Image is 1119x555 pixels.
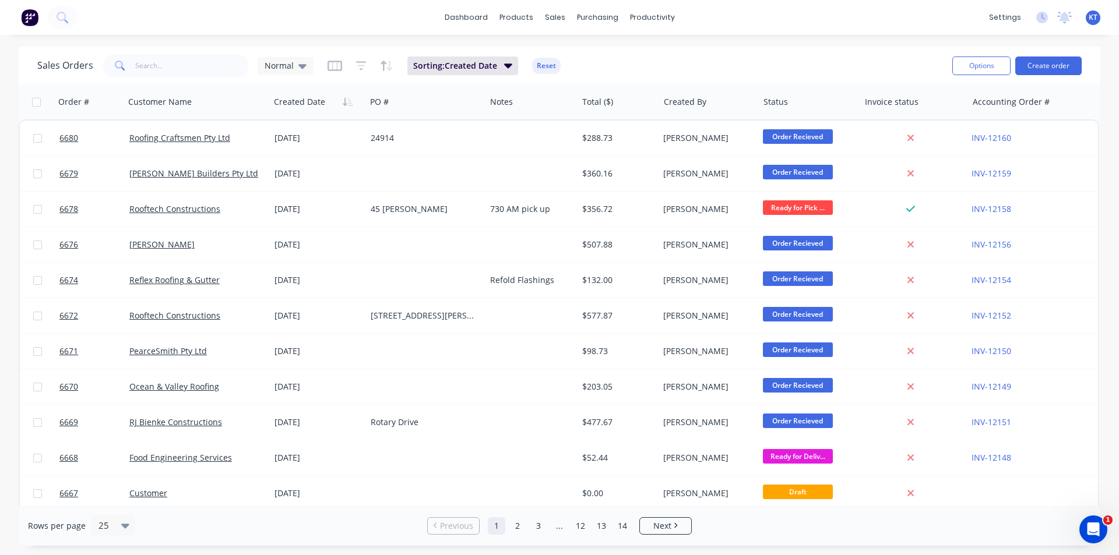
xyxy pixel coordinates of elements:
div: [DATE] [275,452,361,464]
div: [DATE] [275,310,361,321]
span: 6670 [59,381,78,393]
button: Create order [1015,56,1082,75]
a: 6668 [59,440,129,475]
div: productivity [624,9,681,26]
input: Search... [135,54,249,77]
a: INV-12156 [972,239,1011,250]
span: Order Recieved [763,307,833,321]
a: Ocean & Valley Roofing [129,381,219,392]
div: [DATE] [275,239,361,250]
span: 6679 [59,168,78,179]
div: Created By [664,96,706,108]
div: [DATE] [275,168,361,179]
span: Order Recieved [763,342,833,357]
a: Customer [129,487,167,499]
a: [PERSON_NAME] [129,239,195,250]
span: Order Recieved [763,165,833,179]
span: 6678 [59,203,78,215]
span: 6672 [59,310,78,321]
a: INV-12150 [972,345,1011,356]
a: INV-12152 [972,310,1011,321]
div: [PERSON_NAME] [663,416,749,428]
div: [PERSON_NAME] [663,203,749,215]
div: Created Date [274,96,325,108]
span: 1 [1103,515,1113,525]
div: [PERSON_NAME] [663,310,749,321]
div: [PERSON_NAME] [663,381,749,393]
a: 6672 [59,298,129,333]
a: INV-12160 [972,132,1011,143]
a: INV-12158 [972,203,1011,214]
a: 6671 [59,334,129,369]
div: Customer Name [128,96,192,108]
img: Factory [21,9,38,26]
div: $98.73 [582,345,650,357]
div: $356.72 [582,203,650,215]
span: Ready for Deliv... [763,449,833,464]
span: Order Recieved [763,378,833,393]
div: Rotary Drive [371,416,476,428]
button: Reset [532,58,561,74]
div: [PERSON_NAME] [663,345,749,357]
div: [PERSON_NAME] [663,132,749,144]
a: INV-12149 [972,381,1011,392]
a: dashboard [439,9,494,26]
div: $288.73 [582,132,650,144]
div: [PERSON_NAME] [663,487,749,499]
ul: Pagination [423,517,696,535]
span: 6668 [59,452,78,464]
div: Status [763,96,788,108]
div: 45 [PERSON_NAME] [371,203,476,215]
span: 6671 [59,345,78,357]
div: [DATE] [275,132,361,144]
div: [DATE] [275,203,361,215]
div: products [494,9,539,26]
a: Page 12 [572,517,589,535]
a: PearceSmith Pty Ltd [129,345,207,356]
span: 6674 [59,274,78,286]
span: Sorting: Created Date [413,60,497,72]
span: 6676 [59,239,78,250]
a: RJ Bienke Constructions [129,416,222,427]
a: Roofing Craftsmen Pty Ltd [129,132,230,143]
span: Ready for Pick ... [763,200,833,215]
span: Order Recieved [763,271,833,286]
div: [STREET_ADDRESS][PERSON_NAME] [371,310,476,321]
a: Food Engineering Services [129,452,232,463]
a: Page 14 [614,517,631,535]
a: Rooftech Constructions [129,310,220,321]
span: Next [653,520,671,532]
a: 6667 [59,476,129,511]
div: Refold Flashings [490,274,568,286]
a: INV-12151 [972,416,1011,427]
div: PO # [370,96,389,108]
div: 24914 [371,132,476,144]
span: 6680 [59,132,78,144]
div: $203.05 [582,381,650,393]
a: [PERSON_NAME] Builders Pty Ltd [129,168,258,179]
div: Total ($) [582,96,613,108]
a: INV-12159 [972,168,1011,179]
a: Page 1 is your current page [488,517,505,535]
div: Notes [490,96,513,108]
div: $52.44 [582,452,650,464]
span: Order Recieved [763,413,833,428]
a: Rooftech Constructions [129,203,220,214]
a: 6679 [59,156,129,191]
div: sales [539,9,571,26]
a: 6680 [59,121,129,155]
div: [PERSON_NAME] [663,168,749,179]
div: Invoice status [865,96,919,108]
div: [PERSON_NAME] [663,239,749,250]
div: [DATE] [275,416,361,428]
div: $507.88 [582,239,650,250]
div: purchasing [571,9,624,26]
div: [DATE] [275,345,361,357]
div: [DATE] [275,274,361,286]
a: INV-12148 [972,452,1011,463]
div: Order # [58,96,89,108]
a: Previous page [428,520,479,532]
span: Rows per page [28,520,86,532]
div: 730 AM pick up [490,203,568,215]
a: Next page [640,520,691,532]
